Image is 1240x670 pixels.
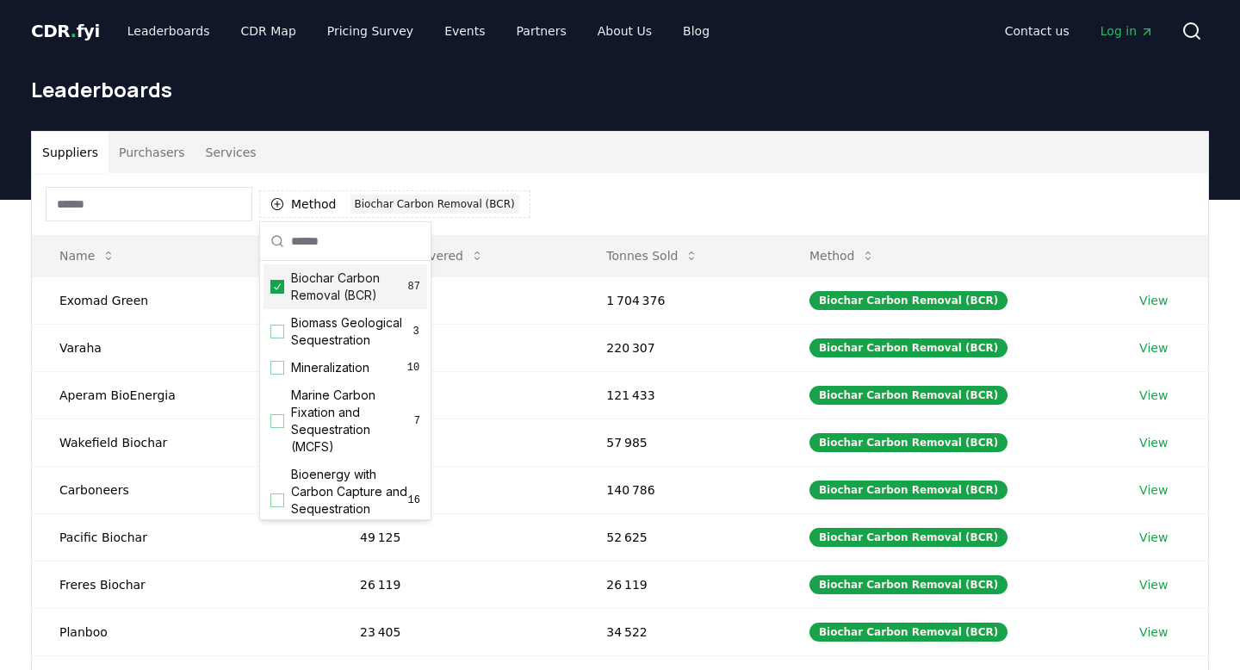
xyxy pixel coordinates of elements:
[291,270,408,304] span: Biochar Carbon Removal (BCR)
[1139,529,1168,546] a: View
[332,419,579,466] td: 57 977
[503,16,580,47] a: Partners
[350,195,519,214] div: Biochar Carbon Removal (BCR)
[313,16,427,47] a: Pricing Survey
[809,623,1008,642] div: Biochar Carbon Removal (BCR)
[579,466,782,513] td: 140 786
[32,324,332,371] td: Varaha
[412,325,420,338] span: 3
[1139,292,1168,309] a: View
[46,239,129,273] button: Name
[414,414,420,428] span: 7
[579,371,782,419] td: 121 433
[259,190,530,218] button: MethodBiochar Carbon Removal (BCR)
[195,132,267,173] button: Services
[1100,22,1154,40] span: Log in
[809,433,1008,452] div: Biochar Carbon Removal (BCR)
[809,528,1008,547] div: Biochar Carbon Removal (BCR)
[669,16,723,47] a: Blog
[114,16,723,47] nav: Main
[584,16,666,47] a: About Us
[579,324,782,371] td: 220 307
[227,16,310,47] a: CDR Map
[1087,16,1168,47] a: Log in
[32,419,332,466] td: Wakefield Biochar
[108,132,195,173] button: Purchasers
[809,481,1008,499] div: Biochar Carbon Removal (BCR)
[408,280,420,294] span: 87
[31,19,100,43] a: CDR.fyi
[406,361,420,375] span: 10
[32,276,332,324] td: Exomad Green
[332,561,579,608] td: 26 119
[1139,387,1168,404] a: View
[291,387,414,456] span: Marine Carbon Fixation and Sequestration (MCFS)
[431,16,499,47] a: Events
[579,419,782,466] td: 57 985
[796,239,890,273] button: Method
[291,466,408,535] span: Bioenergy with Carbon Capture and Sequestration (BECCS)
[809,291,1008,310] div: Biochar Carbon Removal (BCR)
[991,16,1083,47] a: Contact us
[31,21,100,41] span: CDR fyi
[1139,623,1168,641] a: View
[31,76,1209,103] h1: Leaderboards
[809,386,1008,405] div: Biochar Carbon Removal (BCR)
[32,466,332,513] td: Carboneers
[32,608,332,655] td: Planboo
[291,314,412,349] span: Biomass Geological Sequestration
[408,493,420,507] span: 16
[1139,576,1168,593] a: View
[291,359,369,376] span: Mineralization
[332,324,579,371] td: 104 974
[332,513,579,561] td: 49 125
[1139,339,1168,357] a: View
[332,466,579,513] td: 54 736
[32,132,108,173] button: Suppliers
[1139,434,1168,451] a: View
[32,513,332,561] td: Pacific Biochar
[991,16,1168,47] nav: Main
[32,561,332,608] td: Freres Biochar
[1139,481,1168,499] a: View
[809,575,1008,594] div: Biochar Carbon Removal (BCR)
[32,371,332,419] td: Aperam BioEnergia
[579,276,782,324] td: 1 704 376
[332,276,579,324] td: 202 461
[592,239,712,273] button: Tonnes Sold
[579,608,782,655] td: 34 522
[332,608,579,655] td: 23 405
[809,338,1008,357] div: Biochar Carbon Removal (BCR)
[332,371,579,419] td: 89 548
[71,21,77,41] span: .
[114,16,224,47] a: Leaderboards
[579,561,782,608] td: 26 119
[579,513,782,561] td: 52 625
